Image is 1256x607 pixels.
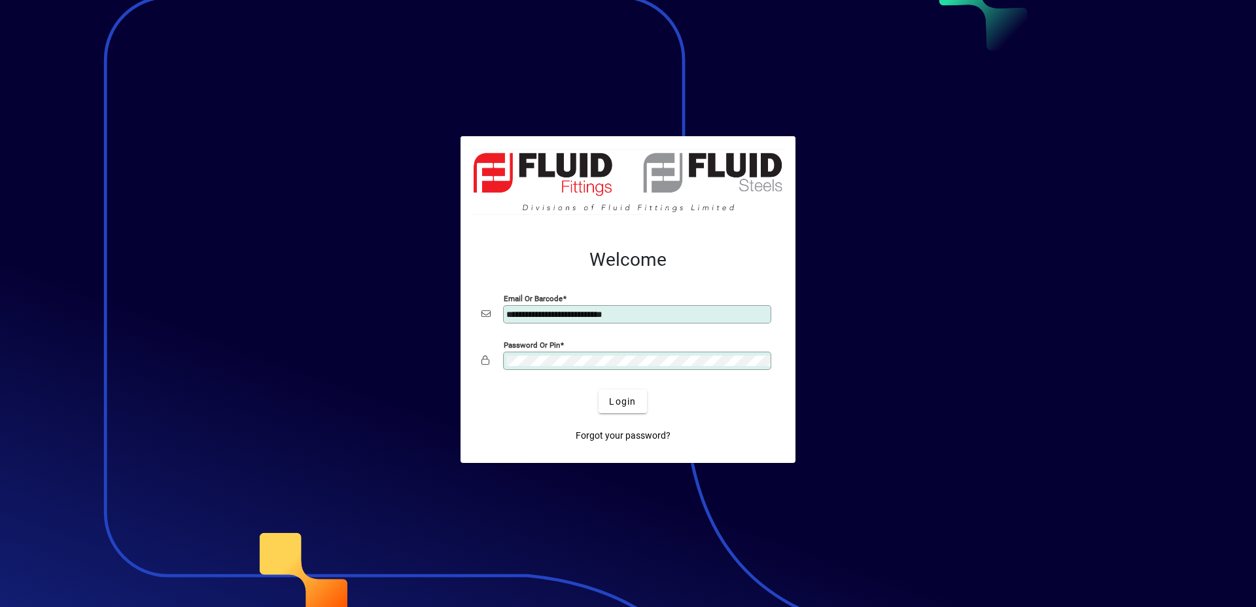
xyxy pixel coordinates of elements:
button: Login [599,390,646,413]
mat-label: Email or Barcode [504,294,563,303]
mat-label: Password or Pin [504,340,560,350]
span: Login [609,395,636,409]
a: Forgot your password? [570,424,676,447]
span: Forgot your password? [576,429,671,443]
h2: Welcome [481,249,775,271]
